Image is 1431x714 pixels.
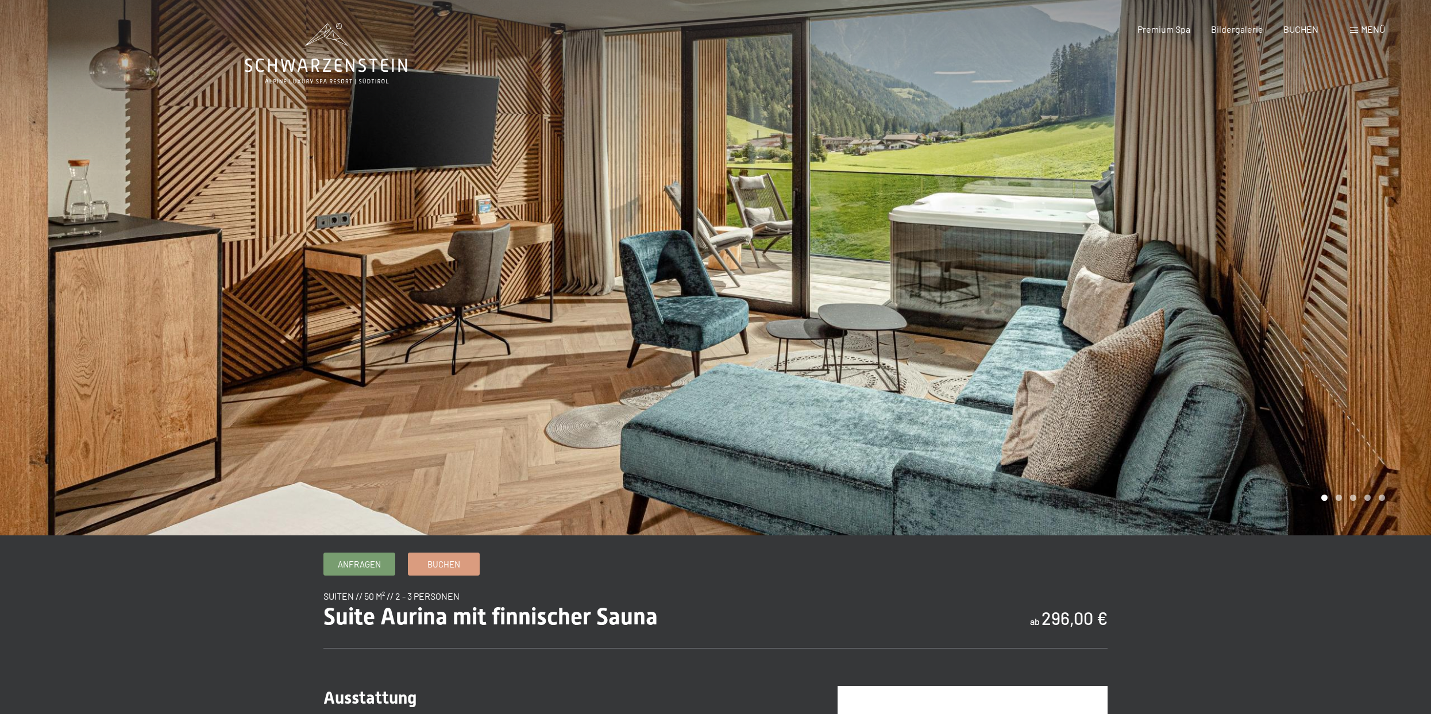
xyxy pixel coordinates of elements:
span: Suiten // 50 m² // 2 - 3 Personen [323,591,460,601]
span: Menü [1361,24,1385,34]
a: Bildergalerie [1211,24,1263,34]
span: ab [1030,616,1040,627]
a: Buchen [408,553,479,575]
b: 296,00 € [1042,608,1108,628]
a: BUCHEN [1283,24,1318,34]
span: Ausstattung [323,688,416,708]
a: Premium Spa [1137,24,1190,34]
span: Suite Aurina mit finnischer Sauna [323,603,658,630]
a: Anfragen [324,553,395,575]
span: Buchen [427,558,460,570]
span: Anfragen [338,558,381,570]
